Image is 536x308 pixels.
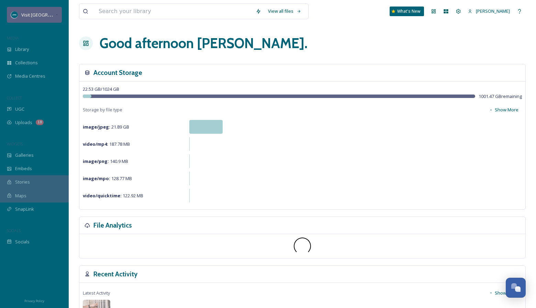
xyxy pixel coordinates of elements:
span: Storage by file type [83,107,122,113]
span: 128.77 MB [83,175,132,181]
span: 122.92 MB [83,192,143,199]
span: Collections [15,59,38,66]
strong: video/mp4 : [83,141,108,147]
a: [PERSON_NAME] [465,4,513,18]
button: Open Chat [506,278,526,298]
button: Show More [485,286,522,300]
h3: Account Storage [93,68,142,78]
span: Embeds [15,165,32,172]
strong: image/png : [83,158,109,164]
span: Media Centres [15,73,45,79]
button: Show More [485,103,522,117]
h1: Good afternoon [PERSON_NAME] . [100,33,308,54]
input: Search your library [95,4,252,19]
span: Latest Activity [83,290,110,296]
span: UGC [15,106,24,112]
img: SM%20Social%20Profile.png [11,11,18,18]
a: What's New [390,7,424,16]
span: 187.78 MB [83,141,130,147]
strong: video/quicktime : [83,192,122,199]
strong: image/jpeg : [83,124,110,130]
span: 1001.47 GB remaining [479,93,522,100]
span: COLLECT [7,95,22,100]
a: Privacy Policy [24,296,44,305]
span: MEDIA [7,35,19,41]
span: SnapLink [15,206,34,212]
span: Maps [15,192,26,199]
strong: image/mpo : [83,175,110,181]
span: Socials [15,239,30,245]
h3: Recent Activity [93,269,137,279]
span: Privacy Policy [24,299,44,303]
span: [PERSON_NAME] [476,8,510,14]
div: 18 [36,120,44,125]
span: Library [15,46,29,53]
span: Stories [15,179,30,185]
span: Visit [GEOGRAPHIC_DATA][US_STATE] [21,11,98,18]
span: 140.9 MB [83,158,128,164]
span: 21.89 GB [83,124,129,130]
span: Galleries [15,152,34,158]
a: View all files [265,4,305,18]
span: WIDGETS [7,141,23,146]
span: Uploads [15,119,32,126]
span: 22.53 GB / 1024 GB [83,86,119,92]
h3: File Analytics [93,220,132,230]
span: SOCIALS [7,228,21,233]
